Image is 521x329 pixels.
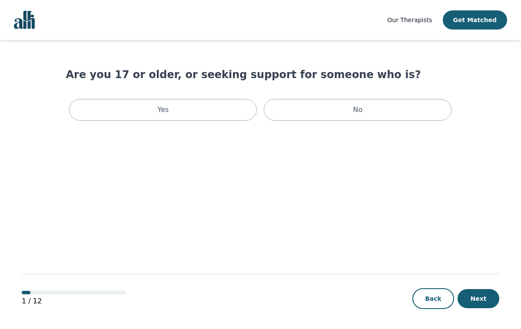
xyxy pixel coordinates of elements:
[22,296,126,306] p: 1 / 12
[14,11,35,29] img: alli logo
[443,10,507,30] button: Get Matched
[387,16,432,23] span: Our Therapists
[158,105,169,115] p: Yes
[458,289,499,308] button: Next
[353,105,363,115] p: No
[387,15,432,25] a: Our Therapists
[412,288,454,309] button: Back
[66,68,455,82] h1: Are you 17 or older, or seeking support for someone who is?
